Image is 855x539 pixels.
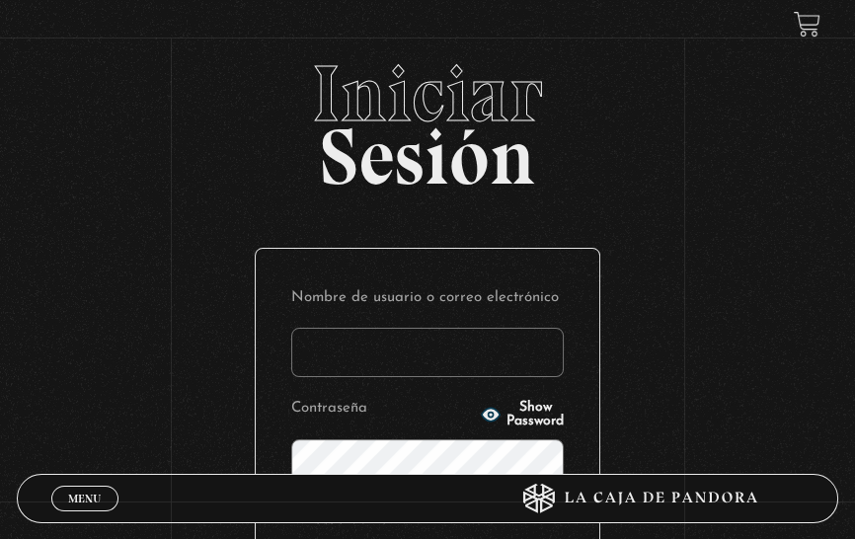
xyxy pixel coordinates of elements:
[17,54,837,181] h2: Sesión
[481,401,564,428] button: Show Password
[62,508,109,522] span: Cerrar
[291,284,564,313] label: Nombre de usuario o correo electrónico
[17,54,837,133] span: Iniciar
[506,401,564,428] span: Show Password
[68,493,101,504] span: Menu
[291,395,475,423] label: Contraseña
[794,11,820,38] a: View your shopping cart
